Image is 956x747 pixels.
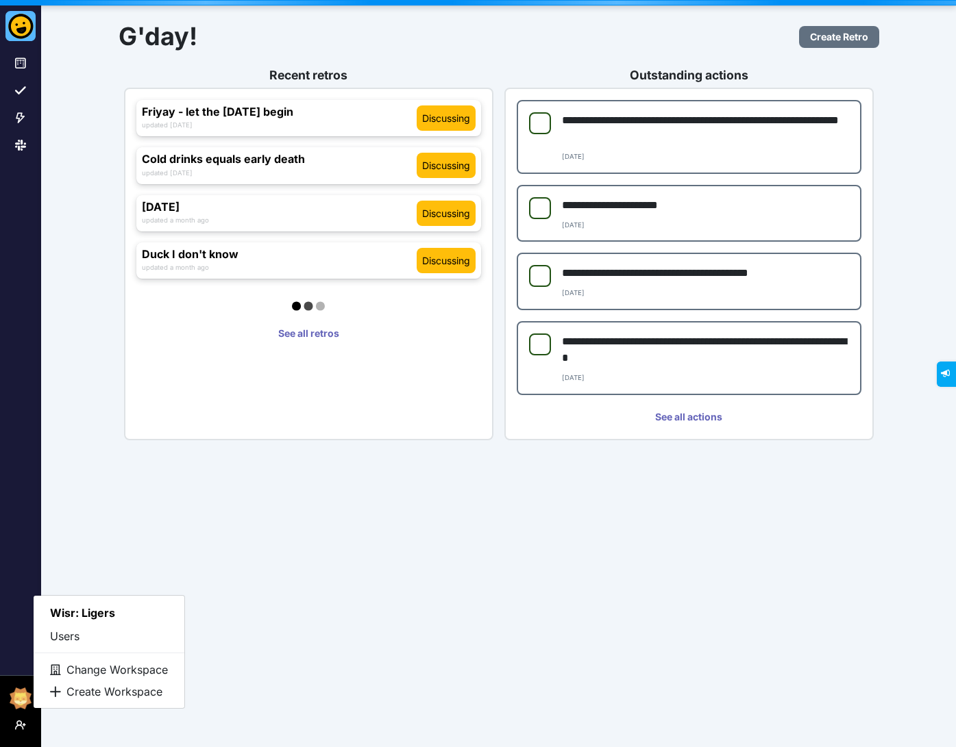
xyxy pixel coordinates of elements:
[10,687,32,709] button: Workspace
[119,22,689,51] h1: G'day!
[142,216,209,224] small: updated a month ago
[10,687,32,709] img: Workspace
[15,731,26,742] span: User menu
[34,601,184,625] h6: Wisr: Ligers
[422,253,470,268] span: discussing
[142,169,193,177] small: updated [DATE]
[34,625,184,647] button: Users
[10,714,32,736] button: User menu
[562,374,585,381] small: [DATE]
[562,289,585,296] small: [DATE]
[422,206,470,220] span: discussing
[562,153,585,160] small: [DATE]
[142,248,417,261] h3: Duck I don't know
[34,659,184,681] button: Change Workspace
[5,11,36,41] img: Better
[562,221,585,229] small: [DATE]
[292,290,325,322] img: activityIndicator
[422,158,470,173] span: discussing
[136,242,481,279] a: Duck I don't knowdiscussingupdated a month ago
[10,4,17,13] span: 
[15,720,26,731] i: User menu
[34,681,184,702] button: Create Workspace
[422,111,470,125] span: discussing
[517,406,861,428] a: See all actions
[136,195,481,231] a: [DATE]discussingupdated a month ago
[504,68,874,82] h3: Outstanding actions
[799,26,879,48] a: Create Retro
[142,201,417,214] h3: [DATE]
[124,68,493,82] h3: Recent retros
[142,105,417,118] h3: Friyay - let the [DATE] begin
[142,121,193,129] small: updated [DATE]
[142,264,209,271] small: updated a month ago
[136,100,481,136] a: Friyay - let the [DATE] begindiscussingupdated [DATE]
[142,153,417,166] h3: Cold drinks equals early death
[136,147,481,183] a: Cold drinks equals early deathdiscussingupdated [DATE]
[136,322,481,344] a: See all retros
